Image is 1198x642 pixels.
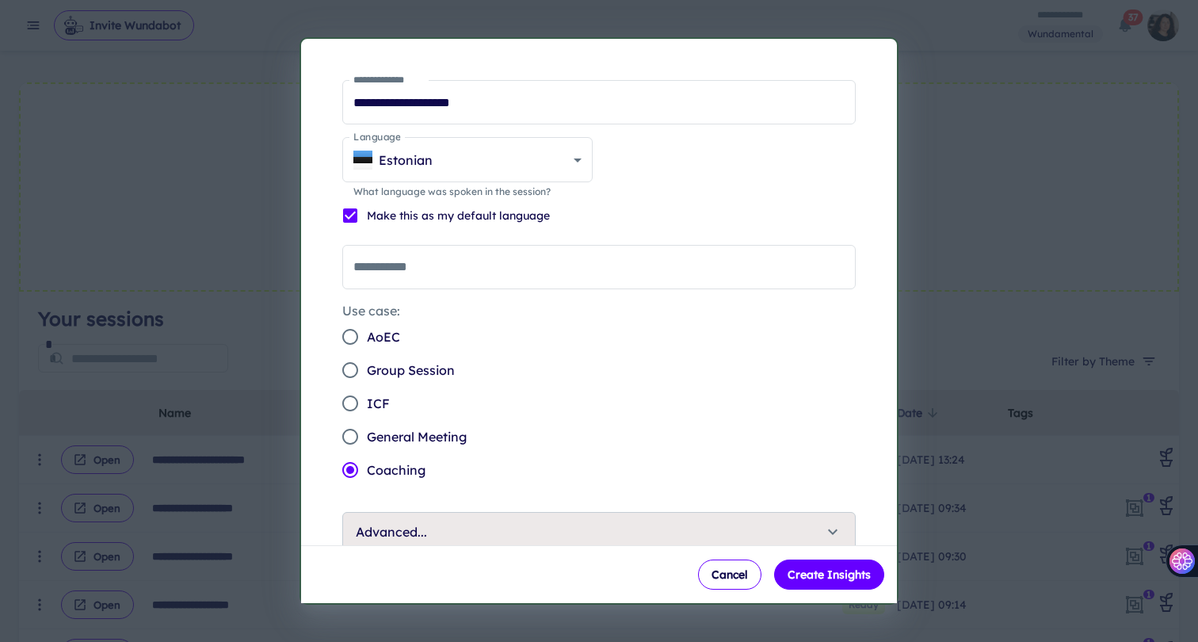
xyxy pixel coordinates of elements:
p: What language was spoken in the session? [353,185,582,199]
p: Advanced... [356,522,427,541]
span: ICF [367,394,390,413]
span: Group Session [367,361,455,380]
button: Advanced... [343,513,855,551]
label: Language [353,130,400,143]
span: Coaching [367,460,425,480]
button: Create Insights [774,560,884,590]
p: Make this as my default language [367,207,550,224]
p: Estonian [379,151,433,170]
button: Cancel [698,560,761,590]
span: General Meeting [367,427,467,446]
legend: Use case: [342,302,400,320]
span: AoEC [367,327,400,346]
img: EE [353,151,372,170]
